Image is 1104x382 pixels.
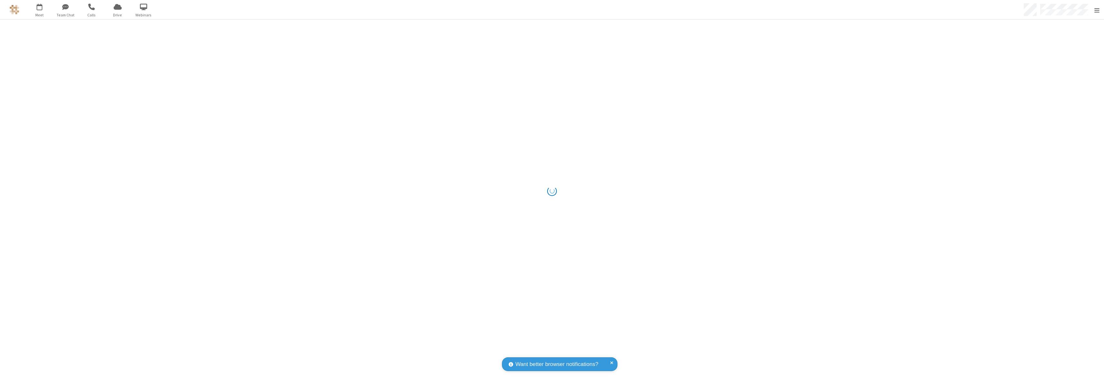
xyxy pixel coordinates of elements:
[54,12,78,18] span: Team Chat
[132,12,156,18] span: Webinars
[515,360,598,369] span: Want better browser notifications?
[10,5,19,14] img: QA Selenium DO NOT DELETE OR CHANGE
[28,12,52,18] span: Meet
[80,12,104,18] span: Calls
[106,12,130,18] span: Drive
